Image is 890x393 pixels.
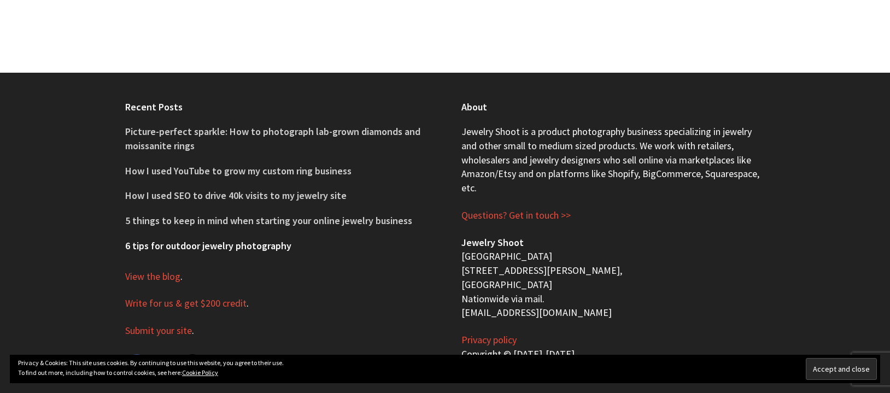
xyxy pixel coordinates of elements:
[125,270,180,283] a: View the blog
[461,236,765,320] p: [GEOGRAPHIC_DATA] [STREET_ADDRESS][PERSON_NAME], [GEOGRAPHIC_DATA] Nationwide via mail. [EMAIL_AD...
[461,333,517,347] a: Privacy policy
[10,355,880,383] div: Privacy & Cookies: This site uses cookies. By continuing to use this website, you agree to their ...
[125,297,247,310] a: Write for us & get $200 credit
[461,333,765,361] p: Copyright © [DATE]-[DATE]
[181,354,204,377] a: instagram
[125,324,429,338] p: .
[461,209,571,222] a: Questions? Get in touch >>
[806,358,877,380] input: Accept and close
[125,125,420,152] a: Picture-perfect sparkle: How to photograph lab-grown diamonds and moissanite rings
[461,125,765,195] p: Jewelry Shoot is a product photography business specializing in jewelry and other small to medium...
[461,236,524,249] b: Jewelry Shoot
[125,214,412,227] a: 5 things to keep in mind when starting your online jewelry business
[461,100,765,114] h4: About
[125,189,347,202] a: How I used SEO to drive 40k visits to my jewelry site
[153,354,176,377] a: twitter
[125,239,291,252] a: 6 tips for outdoor jewelry photography
[125,296,429,310] p: .
[125,354,148,377] a: facebook
[125,100,429,114] h4: Recent Posts
[125,269,429,284] p: .
[125,165,352,177] a: How I used YouTube to grow my custom ring business
[125,324,192,337] a: Submit your site
[182,368,218,377] a: Cookie Policy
